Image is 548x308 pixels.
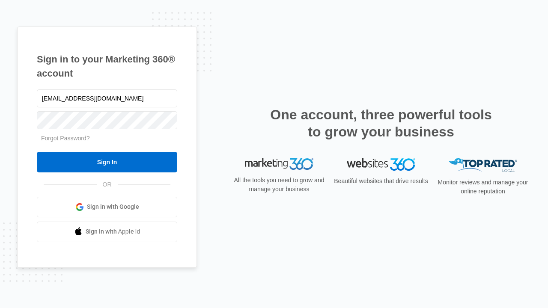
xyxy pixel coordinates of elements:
[37,222,177,242] a: Sign in with Apple Id
[449,158,517,172] img: Top Rated Local
[97,180,118,189] span: OR
[41,135,90,142] a: Forgot Password?
[37,197,177,217] a: Sign in with Google
[245,158,313,170] img: Marketing 360
[37,152,177,172] input: Sign In
[231,176,327,194] p: All the tools you need to grow and manage your business
[268,106,494,140] h2: One account, three powerful tools to grow your business
[435,178,531,196] p: Monitor reviews and manage your online reputation
[86,227,140,236] span: Sign in with Apple Id
[87,202,139,211] span: Sign in with Google
[37,52,177,80] h1: Sign in to your Marketing 360® account
[347,158,415,171] img: Websites 360
[333,177,429,186] p: Beautiful websites that drive results
[37,89,177,107] input: Email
